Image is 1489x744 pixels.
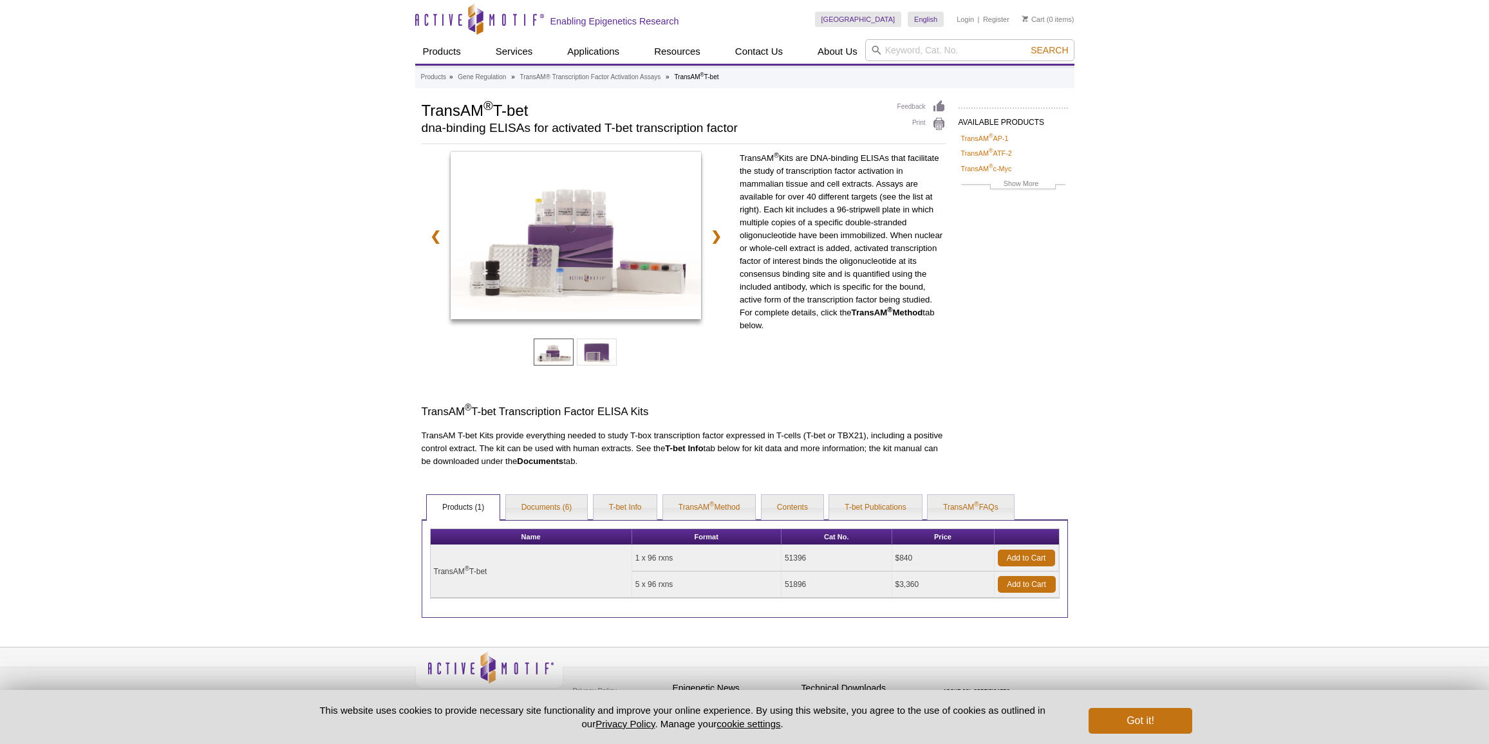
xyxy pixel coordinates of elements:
[517,456,563,466] strong: Documents
[727,39,791,64] a: Contact Us
[451,152,701,323] a: TransAM T-bet Kit
[451,152,701,319] img: TransAM T-bet Kit
[488,39,541,64] a: Services
[815,12,902,27] a: [GEOGRAPHIC_DATA]
[422,404,946,420] h3: TransAM T-bet Transcription Factor ELISA Kits
[483,98,493,113] sup: ®
[887,306,892,313] sup: ®
[930,670,1027,698] table: Click to Verify - This site chose Symantec SSL for secure e-commerce and confidential communicati...
[673,683,795,694] h4: Epigenetic News
[632,572,782,598] td: 5 x 96 rxns
[550,15,679,27] h2: Enabling Epigenetics Research
[422,221,449,251] a: ❮
[892,545,995,572] td: $840
[1031,45,1068,55] span: Search
[852,308,923,317] strong: TransAM Method
[421,71,446,83] a: Products
[983,15,1009,24] a: Register
[998,576,1056,593] a: Add to Cart
[1022,15,1045,24] a: Cart
[974,501,979,508] sup: ®
[506,495,588,521] a: Documents (6)
[978,12,980,27] li: |
[458,71,506,83] a: Gene Regulation
[897,117,946,131] a: Print
[431,545,632,598] td: TransAM T-bet
[465,403,471,413] sup: ®
[520,71,661,83] a: TransAM® Transcription Factor Activation Assays
[431,529,632,545] th: Name
[570,681,620,700] a: Privacy Policy
[928,495,1014,521] a: TransAM®FAQs
[961,163,1012,174] a: TransAM®c-Myc
[422,429,946,468] p: TransAM T-bet Kits provide everything needed to study T-box transcription factor expressed in T-c...
[646,39,708,64] a: Resources
[782,529,892,545] th: Cat No.
[1027,44,1072,56] button: Search
[961,178,1065,192] a: Show More
[957,15,974,24] a: Login
[422,100,885,119] h1: TransAM T-bet
[989,133,993,139] sup: ®
[465,565,469,572] sup: ®
[666,73,670,80] li: »
[427,495,500,521] a: Products (1)
[716,718,780,729] button: cookie settings
[961,147,1012,159] a: TransAM®ATF-2
[415,39,469,64] a: Products
[1089,708,1192,734] button: Got it!
[989,148,993,154] sup: ®
[782,572,892,598] td: 51896
[801,683,924,694] h4: Technical Downloads
[782,545,892,572] td: 51396
[1022,15,1028,22] img: Your Cart
[762,495,823,521] a: Contents
[449,73,453,80] li: »
[998,550,1055,566] a: Add to Cart
[595,718,655,729] a: Privacy Policy
[810,39,865,64] a: About Us
[908,12,944,27] a: English
[559,39,627,64] a: Applications
[959,107,1068,131] h2: AVAILABLE PRODUCTS
[740,152,946,332] p: TransAM Kits are DNA-binding ELISAs that facilitate the study of transcription factor activation ...
[702,221,730,251] a: ❯
[663,495,756,521] a: TransAM®Method
[674,73,718,80] li: TransAM T-bet
[865,39,1074,61] input: Keyword, Cat. No.
[961,133,1009,144] a: TransAM®AP-1
[594,495,657,521] a: T-bet Info
[989,163,993,169] sup: ®
[422,122,885,134] h2: dna-binding ELISAs for activated T-bet transcription factor
[297,703,1068,730] p: This website uses cookies to provide necessary site functionality and improve your online experie...
[665,443,703,453] strong: T-bet Info
[709,501,714,508] sup: ®
[511,73,515,80] li: »
[632,545,782,572] td: 1 x 96 rxns
[897,100,946,114] a: Feedback
[1022,12,1074,27] li: (0 items)
[943,689,1010,693] a: ABOUT SSL CERTIFICATES
[415,647,563,700] img: Active Motif,
[774,151,779,159] sup: ®
[829,495,921,521] a: T-bet Publications
[892,572,995,598] td: $3,360
[700,71,704,78] sup: ®
[632,529,782,545] th: Format
[892,529,995,545] th: Price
